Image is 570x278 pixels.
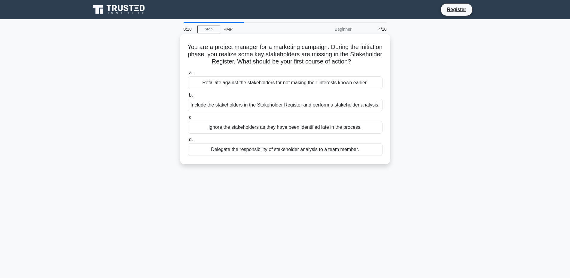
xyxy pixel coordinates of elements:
[189,137,193,142] span: d.
[220,23,303,35] div: PMP
[303,23,355,35] div: Beginner
[188,76,383,89] div: Retaliate against the stakeholders for not making their interests known earlier.
[187,43,383,66] h5: You are a project manager for a marketing campaign. During the initiation phase, you realize some...
[189,92,193,97] span: b.
[189,70,193,75] span: a.
[197,26,220,33] a: Stop
[188,99,383,111] div: Include the stakeholders in the Stakeholder Register and perform a stakeholder analysis.
[443,6,470,13] a: Register
[180,23,197,35] div: 8:18
[188,143,383,156] div: Delegate the responsibility of stakeholder analysis to a team member.
[355,23,390,35] div: 4/10
[189,115,193,120] span: c.
[188,121,383,134] div: Ignore the stakeholders as they have been identified late in the process.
